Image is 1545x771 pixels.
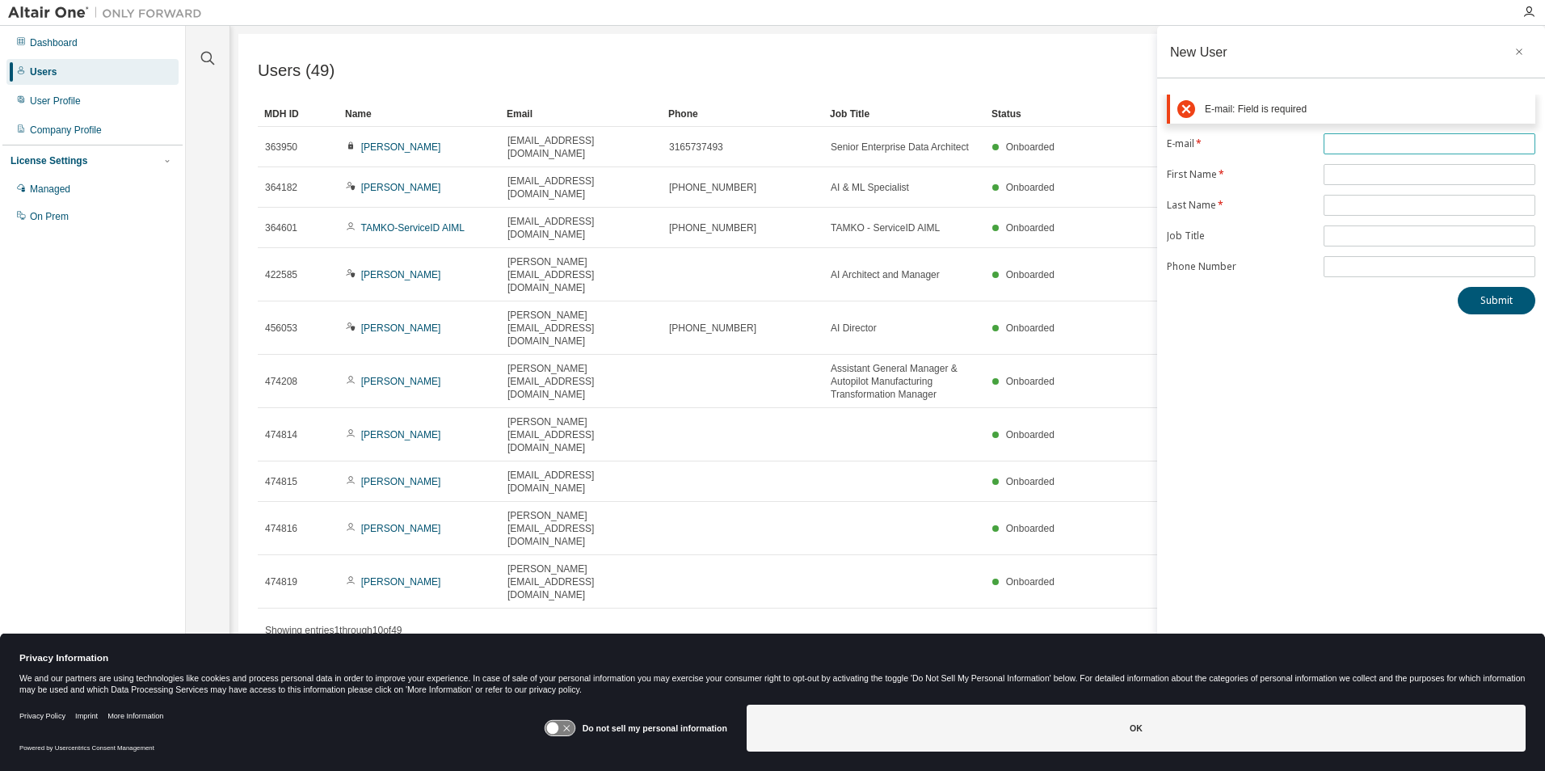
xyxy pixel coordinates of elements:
[30,183,70,196] div: Managed
[1006,322,1055,334] span: Onboarded
[265,322,297,335] span: 456053
[265,268,297,281] span: 422585
[507,562,655,601] span: [PERSON_NAME][EMAIL_ADDRESS][DOMAIN_NAME]
[265,181,297,194] span: 364182
[1205,103,1528,116] div: E-mail: Field is required
[1006,523,1055,534] span: Onboarded
[361,182,441,193] a: [PERSON_NAME]
[1167,199,1314,212] label: Last Name
[265,625,402,636] span: Showing entries 1 through 10 of 49
[361,476,441,487] a: [PERSON_NAME]
[265,221,297,234] span: 364601
[361,576,441,588] a: [PERSON_NAME]
[8,5,210,21] img: Altair One
[831,322,877,335] span: AI Director
[1006,376,1055,387] span: Onboarded
[831,362,978,401] span: Assistant General Manager & Autopilot Manufacturing Transformation Manager
[830,101,979,127] div: Job Title
[669,322,756,335] span: [PHONE_NUMBER]
[1167,260,1314,273] label: Phone Number
[507,469,655,495] span: [EMAIL_ADDRESS][DOMAIN_NAME]
[265,141,297,154] span: 363950
[507,509,655,548] span: [PERSON_NAME][EMAIL_ADDRESS][DOMAIN_NAME]
[668,101,817,127] div: Phone
[11,154,87,167] div: License Settings
[991,101,1433,127] div: Status
[1006,222,1055,234] span: Onboarded
[1167,168,1314,181] label: First Name
[30,124,102,137] div: Company Profile
[831,221,940,234] span: TAMKO - ServiceID AIML
[264,101,332,127] div: MDH ID
[507,134,655,160] span: [EMAIL_ADDRESS][DOMAIN_NAME]
[265,522,297,535] span: 474816
[1006,269,1055,280] span: Onboarded
[361,269,441,280] a: [PERSON_NAME]
[30,65,57,78] div: Users
[360,222,464,234] a: TAMKO-ServiceID AIML
[30,210,69,223] div: On Prem
[1167,137,1314,150] label: E-mail
[507,362,655,401] span: [PERSON_NAME][EMAIL_ADDRESS][DOMAIN_NAME]
[30,95,81,107] div: User Profile
[507,255,655,294] span: [PERSON_NAME][EMAIL_ADDRESS][DOMAIN_NAME]
[265,575,297,588] span: 474819
[669,221,756,234] span: [PHONE_NUMBER]
[1458,287,1535,314] button: Submit
[361,523,441,534] a: [PERSON_NAME]
[1006,182,1055,193] span: Onboarded
[507,175,655,200] span: [EMAIL_ADDRESS][DOMAIN_NAME]
[507,101,655,127] div: Email
[507,215,655,241] span: [EMAIL_ADDRESS][DOMAIN_NAME]
[265,375,297,388] span: 474208
[1006,141,1055,153] span: Onboarded
[361,141,441,153] a: [PERSON_NAME]
[30,36,78,49] div: Dashboard
[507,309,655,348] span: [PERSON_NAME][EMAIL_ADDRESS][DOMAIN_NAME]
[831,268,940,281] span: AI Architect and Manager
[831,181,909,194] span: AI & ML Specialist
[1170,45,1227,58] div: New User
[669,141,723,154] span: 3165737493
[265,475,297,488] span: 474815
[1006,429,1055,440] span: Onboarded
[669,181,756,194] span: [PHONE_NUMBER]
[258,61,335,80] span: Users (49)
[361,376,441,387] a: [PERSON_NAME]
[1006,576,1055,588] span: Onboarded
[831,141,969,154] span: Senior Enterprise Data Architect
[1006,476,1055,487] span: Onboarded
[345,101,494,127] div: Name
[361,429,441,440] a: [PERSON_NAME]
[361,322,441,334] a: [PERSON_NAME]
[265,428,297,441] span: 474814
[507,415,655,454] span: [PERSON_NAME][EMAIL_ADDRESS][DOMAIN_NAME]
[1167,230,1314,242] label: Job Title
